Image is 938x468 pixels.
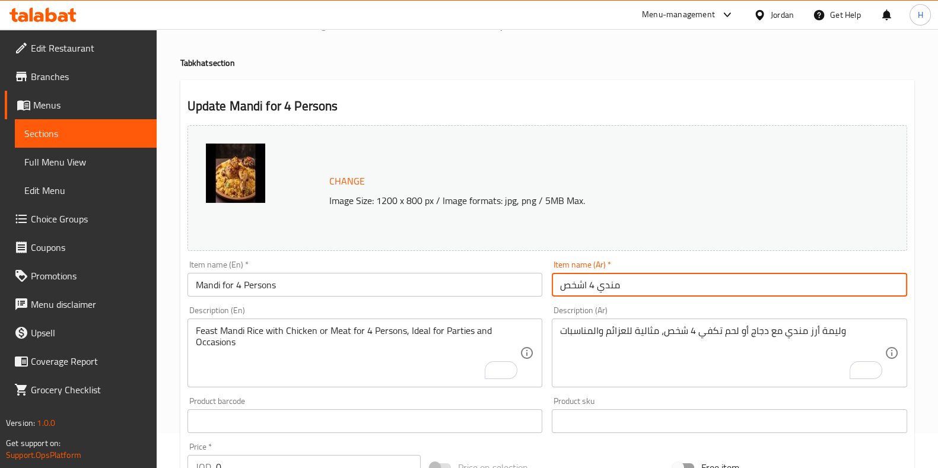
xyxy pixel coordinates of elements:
textarea: To enrich screen reader interactions, please activate Accessibility in Grammarly extension settings [560,325,885,381]
a: Home [180,18,218,33]
a: Branches [5,62,157,91]
input: Please enter product barcode [187,409,543,433]
span: Menu disclaimer [31,297,147,311]
h4: Tabkhat section [180,57,914,69]
a: Menus [5,91,157,119]
li: / [357,18,361,33]
span: Menus [380,18,407,33]
li: / [223,18,227,33]
img: %D9%85%D9%86%D8%AF%D9%8A_14_%D8%A7%D8%B4%D8%AE%D8%A7%D8%B5638930976237627604.jpg [206,144,265,203]
textarea: To enrich screen reader interactions, please activate Accessibility in Grammarly extension settings [196,325,520,381]
span: Change [329,173,365,190]
a: Grocery Checklist [5,375,157,404]
span: Edit Restaurant [31,41,147,55]
span: Menus [33,98,147,112]
span: Edit Menu [24,183,147,198]
div: Menu-management [642,8,715,22]
a: Choice Groups [5,205,157,233]
span: Coverage Report [31,354,147,368]
a: Upsell [5,319,157,347]
a: Coupons [5,233,157,262]
a: Edit Restaurant [5,34,157,62]
a: Coverage Report [5,347,157,375]
span: Choice Groups [31,212,147,226]
a: Promotions [5,262,157,290]
div: Jordan [771,8,794,21]
a: Support.OpsPlatform [6,447,81,463]
span: Branches [31,69,147,84]
a: Menus [365,18,407,33]
h2: Update Mandi for 4 Persons [187,97,907,115]
span: Get support on: [6,435,61,451]
p: Image Size: 1200 x 800 px / Image formats: jpg, png / 5MB Max. [325,193,837,208]
input: Enter name Ar [552,273,907,297]
span: item / update [468,18,523,33]
span: 1.0.0 [37,415,55,431]
span: Upsell [31,326,147,340]
span: Coupons [31,240,147,254]
li: / [412,18,416,33]
a: Edit Menu [15,176,157,205]
span: Sections [24,126,147,141]
span: H [917,8,923,21]
a: Sections [421,18,454,33]
input: Please enter product sku [552,409,907,433]
a: Full Menu View [15,148,157,176]
a: Sections [15,119,157,148]
input: Enter name En [187,273,543,297]
span: Restaurants management [246,18,352,33]
a: Menu disclaimer [5,290,157,319]
a: Restaurants management [232,18,352,33]
li: / [459,18,463,33]
button: Change [325,169,370,193]
span: Version: [6,415,35,431]
span: Grocery Checklist [31,383,147,397]
span: Promotions [31,269,147,283]
span: Full Menu View [24,155,147,169]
